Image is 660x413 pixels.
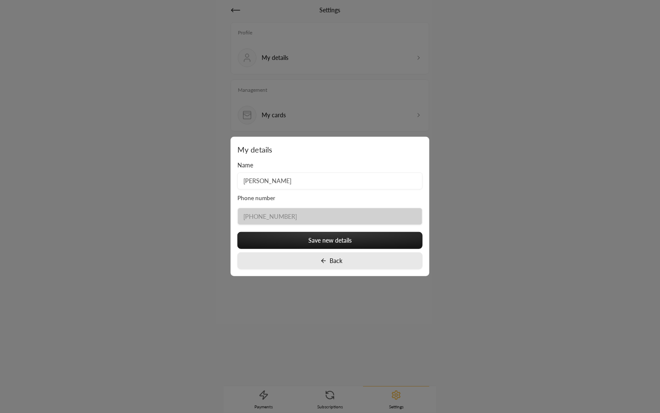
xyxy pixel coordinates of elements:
[237,232,423,249] button: Save new details
[237,161,253,170] label: Name
[237,144,423,156] p: My details
[237,172,423,190] input: Enter your name
[237,194,275,202] label: Phone number
[237,252,423,269] button: Back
